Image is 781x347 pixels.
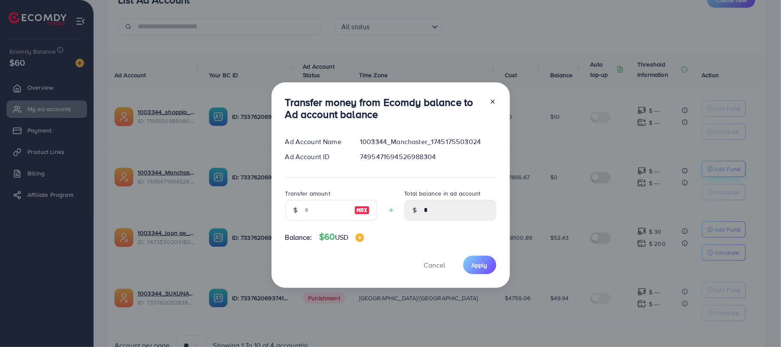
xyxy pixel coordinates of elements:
div: Ad Account Name [278,137,353,147]
span: Cancel [424,260,446,270]
label: Transfer amount [285,189,330,198]
div: Ad Account ID [278,152,353,162]
div: 1003344_Manchaster_1745175503024 [353,137,503,147]
span: Apply [472,261,488,269]
span: Balance: [285,232,312,242]
button: Cancel [413,256,456,274]
img: image [356,233,364,242]
label: Total balance in ad account [404,189,481,198]
h4: $60 [319,232,364,242]
span: USD [335,232,348,242]
h3: Transfer money from Ecomdy balance to Ad account balance [285,96,482,121]
div: 7495471694526988304 [353,152,503,162]
img: image [354,205,370,215]
button: Apply [463,256,496,274]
